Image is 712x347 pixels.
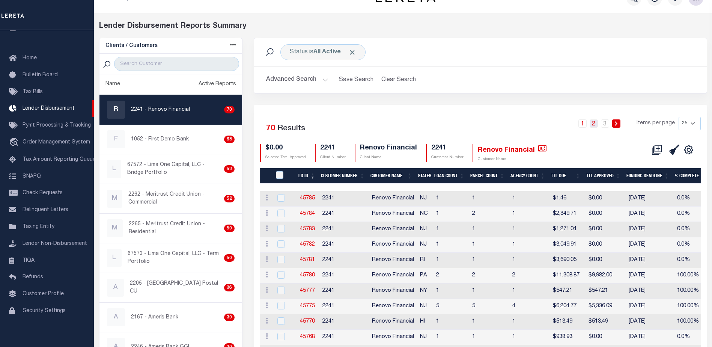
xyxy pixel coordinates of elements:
[319,268,369,284] td: 2241
[23,241,87,246] span: Lender Non-Disbursement
[360,155,417,160] p: Client Name
[224,314,235,321] div: 30
[369,268,417,284] td: Renovo Financial
[300,319,315,324] a: 45770
[601,119,609,128] a: 3
[300,334,315,339] a: 45768
[586,191,626,207] td: $0.00
[674,191,711,207] td: 0.0%
[334,72,378,87] button: Save Search
[626,207,674,222] td: [DATE]
[586,253,626,268] td: $0.00
[360,144,417,152] h4: Renovo Financial
[107,219,123,237] div: M
[578,119,587,128] a: 1
[469,191,509,207] td: 1
[415,168,431,184] th: States
[300,273,315,278] a: 45780
[469,284,509,299] td: 1
[478,157,546,162] p: Customer Name
[509,284,550,299] td: 1
[265,155,306,160] p: Selected Total Approved
[586,237,626,253] td: $0.00
[378,72,419,87] button: Clear Search
[23,190,63,196] span: Check Requests
[507,168,548,184] th: Agency Count: activate to sort column ascending
[128,191,221,207] p: 2262 - Meritrust Credit Union - Commercial
[586,299,626,314] td: $5,336.09
[674,330,711,345] td: 0.0%
[114,57,239,71] input: Search Customer
[433,207,469,222] td: 1
[469,253,509,268] td: 1
[369,299,417,314] td: Renovo Financial
[586,284,626,299] td: $547.21
[433,284,469,299] td: 1
[417,191,433,207] td: NJ
[99,273,242,302] a: A2205 - [GEOGRAPHIC_DATA] Postal CU36
[99,184,242,213] a: M2262 - Meritrust Credit Union - Commercial52
[300,288,315,293] a: 45777
[224,136,235,143] div: 68
[550,191,586,207] td: $1.46
[433,330,469,345] td: 1
[369,314,417,330] td: Renovo Financial
[224,106,235,113] div: 70
[417,330,433,345] td: NJ
[99,95,242,124] a: R2241 - Renovo Financial70
[469,207,509,222] td: 2
[674,253,711,268] td: 0.0%
[23,258,35,263] span: TIQA
[107,101,125,119] div: R
[674,299,711,314] td: 100.00%
[509,299,550,314] td: 4
[509,222,550,237] td: 1
[509,314,550,330] td: 1
[319,191,369,207] td: 2241
[626,284,674,299] td: [DATE]
[674,207,711,222] td: 0.0%
[319,314,369,330] td: 2241
[300,257,315,263] a: 45781
[433,222,469,237] td: 1
[467,168,507,184] th: Parcel Count: activate to sort column ascending
[319,222,369,237] td: 2241
[550,237,586,253] td: $3,049.91
[469,237,509,253] td: 1
[224,254,235,262] div: 50
[417,299,433,314] td: NJ
[433,299,469,314] td: 5
[23,56,37,61] span: Home
[224,225,235,232] div: 50
[224,284,235,291] div: 36
[23,173,41,179] span: SNAPQ
[369,253,417,268] td: Renovo Financial
[469,330,509,345] td: 1
[509,191,550,207] td: 1
[626,191,674,207] td: [DATE]
[369,191,417,207] td: Renovo Financial
[318,168,367,184] th: Customer Number: activate to sort column ascending
[469,299,509,314] td: 5
[319,284,369,299] td: 2241
[99,303,242,332] a: A2167 - Ameris Bank30
[319,237,369,253] td: 2241
[369,284,417,299] td: Renovo Financial
[469,268,509,284] td: 2
[131,106,190,114] p: 2241 - Renovo Financial
[107,249,122,267] div: L
[431,144,464,152] h4: 2241
[99,243,242,273] a: L67573 - Lima One Capital, LLC - Term Portfolio50
[300,226,315,232] a: 45783
[320,155,346,160] p: Client Number
[319,299,369,314] td: 2241
[433,253,469,268] td: 1
[469,222,509,237] td: 1
[295,168,318,184] th: LD ID: activate to sort column ascending
[130,280,221,296] p: 2205 - [GEOGRAPHIC_DATA] Postal CU
[23,275,43,280] span: Refunds
[369,207,417,222] td: Renovo Financial
[23,89,43,95] span: Tax Bills
[265,144,306,152] h4: $0.00
[319,253,369,268] td: 2241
